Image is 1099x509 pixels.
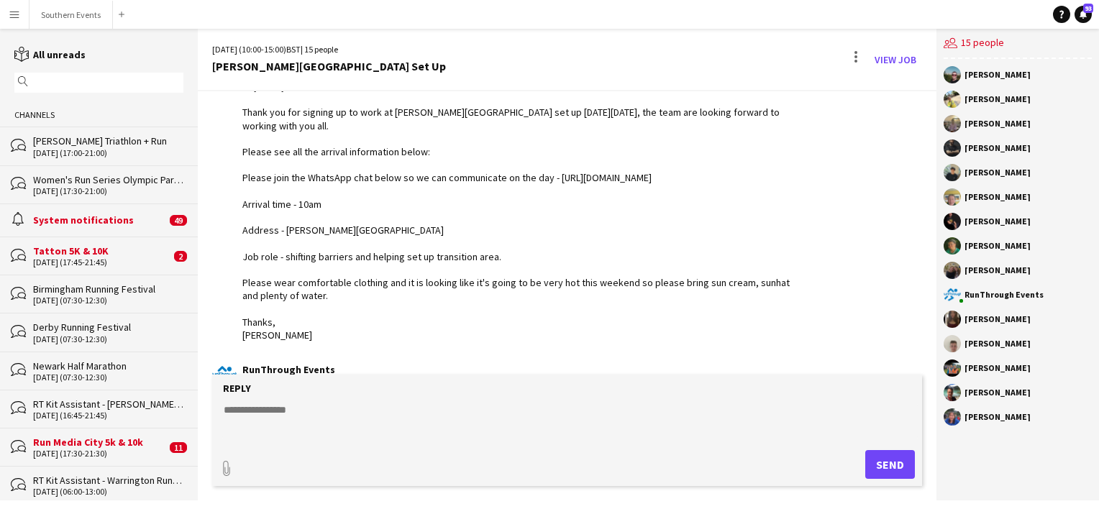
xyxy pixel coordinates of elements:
[865,450,915,479] button: Send
[965,266,1031,275] div: [PERSON_NAME]
[965,70,1031,79] div: [PERSON_NAME]
[33,295,183,306] div: [DATE] (07:30-12:30)
[286,44,301,55] span: BST
[33,173,183,186] div: Women's Run Series Olympic Park 5k and 10k
[33,436,166,449] div: Run Media City 5k & 10k
[170,215,187,226] span: 49
[33,257,170,267] div: [DATE] (17:45-21:45)
[33,134,183,147] div: [PERSON_NAME] Triathlon + Run
[223,382,251,395] label: Reply
[33,398,183,411] div: RT Kit Assistant - [PERSON_NAME] 5K & 10K
[1083,4,1093,13] span: 93
[33,214,166,226] div: System notifications
[965,413,1031,421] div: [PERSON_NAME]
[944,29,1092,59] div: 15 people
[170,442,187,453] span: 11
[965,290,1044,299] div: RunThrough Events
[14,48,86,61] a: All unreads
[1075,6,1092,23] a: 93
[174,251,187,262] span: 2
[33,411,183,421] div: [DATE] (16:45-21:45)
[242,80,803,341] div: Hey everyone! Thank you for signing up to work at [PERSON_NAME][GEOGRAPHIC_DATA] set up [DATE][DA...
[965,242,1031,250] div: [PERSON_NAME]
[33,359,183,372] div: Newark Half Marathon
[242,363,803,376] div: RunThrough Events
[965,364,1031,372] div: [PERSON_NAME]
[33,449,166,459] div: [DATE] (17:30-21:30)
[33,186,183,196] div: [DATE] (17:30-21:00)
[965,388,1031,397] div: [PERSON_NAME]
[33,334,183,344] div: [DATE] (07:30-12:30)
[33,321,183,334] div: Derby Running Festival
[33,372,183,382] div: [DATE] (07:30-12:30)
[965,193,1031,201] div: [PERSON_NAME]
[33,474,183,487] div: RT Kit Assistant - Warrington Running Festival
[965,95,1031,104] div: [PERSON_NAME]
[965,144,1031,152] div: [PERSON_NAME]
[965,217,1031,226] div: [PERSON_NAME]
[212,60,446,73] div: [PERSON_NAME][GEOGRAPHIC_DATA] Set Up
[965,315,1031,324] div: [PERSON_NAME]
[33,487,183,497] div: [DATE] (06:00-13:00)
[33,244,170,257] div: Tatton 5K & 10K
[29,1,113,29] button: Southern Events
[965,168,1031,177] div: [PERSON_NAME]
[33,148,183,158] div: [DATE] (17:00-21:00)
[33,283,183,295] div: Birmingham Running Festival
[869,48,922,71] a: View Job
[965,119,1031,128] div: [PERSON_NAME]
[965,339,1031,348] div: [PERSON_NAME]
[212,43,446,56] div: [DATE] (10:00-15:00) | 15 people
